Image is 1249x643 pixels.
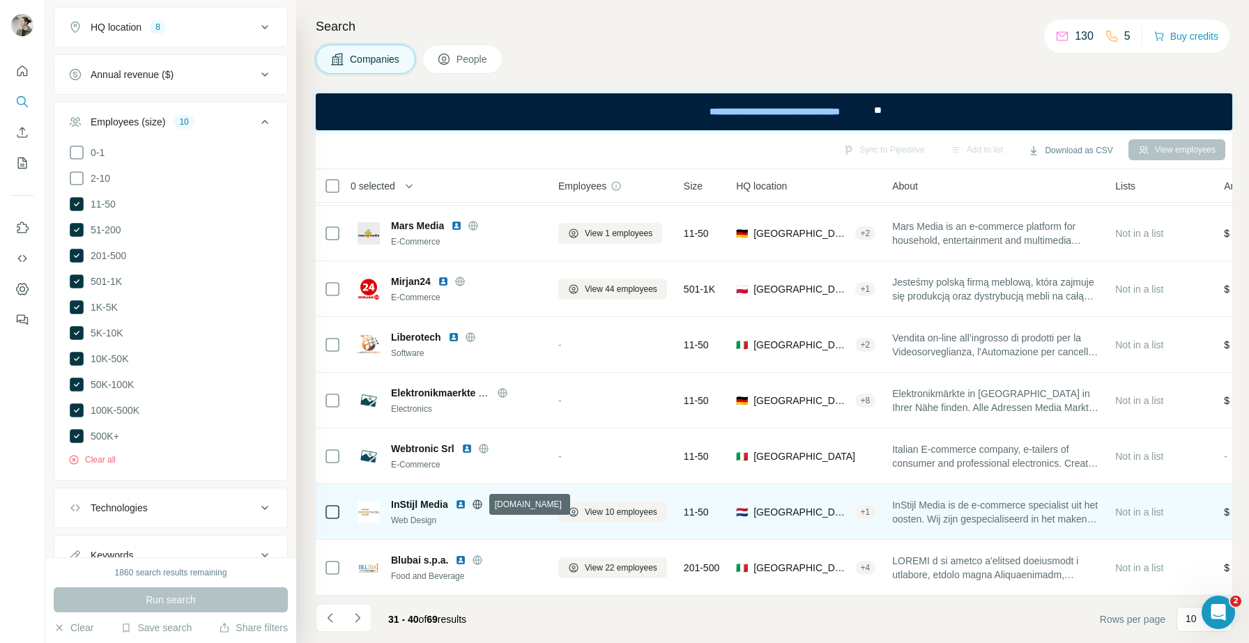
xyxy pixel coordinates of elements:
[85,429,119,443] span: 500K+
[85,378,134,392] span: 50K-100K
[558,395,562,406] span: -
[391,442,454,456] span: Webtronic Srl
[585,283,657,295] span: View 44 employees
[892,554,1098,582] span: LOREMI d si ametco a'elitsed doeiusmodt i utlabore, etdolo magna Aliquaenimadm, Veniamquis n Exer...
[558,339,562,350] span: -
[350,52,401,66] span: Companies
[391,235,542,248] div: E-Commerce
[1018,140,1122,161] button: Download as CSV
[391,387,583,398] span: Elektronikmaerkte [GEOGRAPHIC_DATA]
[892,219,1098,247] span: Mars Media is an e-commerce platform for household, entertainment and multimedia products.
[558,451,562,462] span: -
[753,282,849,296] span: [GEOGRAPHIC_DATA], [GEOGRAPHIC_DATA]
[85,403,139,417] span: 100K-500K
[736,505,748,519] span: 🇳🇱
[1115,506,1163,518] span: Not in a list
[91,20,141,34] div: HQ location
[585,506,657,518] span: View 10 employees
[85,274,122,288] span: 501-1K
[558,279,667,300] button: View 44 employees
[1115,228,1163,239] span: Not in a list
[736,179,787,193] span: HQ location
[91,501,148,515] div: Technologies
[684,338,709,352] span: 11-50
[85,249,126,263] span: 201-500
[121,621,192,635] button: Save search
[391,553,448,567] span: Blubai s.p.a.
[753,449,855,463] span: [GEOGRAPHIC_DATA]
[855,227,876,240] div: + 2
[684,449,709,463] span: 11-50
[684,179,703,193] span: Size
[391,514,542,527] div: Web Design
[11,89,33,114] button: Search
[54,621,93,635] button: Clear
[85,223,121,237] span: 51-200
[892,498,1098,526] span: InStijl Media is de e-commerce specialist uit het oosten. Wij zijn gespecialiseerd in het maken v...
[438,276,449,287] img: LinkedIn logo
[54,105,287,144] button: Employees (size)10
[892,179,918,193] span: About
[736,282,748,296] span: 🇵🇱
[91,68,174,82] div: Annual revenue ($)
[1224,451,1227,462] span: -
[391,347,542,359] div: Software
[684,561,719,575] span: 201-500
[150,21,166,33] div: 8
[391,570,542,582] div: Food and Beverage
[11,246,33,271] button: Use Surfe API
[684,226,709,240] span: 11-50
[1202,596,1235,629] iframe: Intercom live chat
[558,502,667,522] button: View 10 employees
[11,277,33,302] button: Dashboard
[54,491,287,525] button: Technologies
[855,394,876,407] div: + 8
[427,614,438,625] span: 69
[54,10,287,44] button: HQ location8
[391,330,441,344] span: Liberotech
[892,442,1098,470] span: Italian E-commerce company, e-tailers of consumer and professional electronics. Creata da un grup...
[1075,28,1094,45] p: 130
[11,14,33,36] img: Avatar
[1115,284,1163,295] span: Not in a list
[85,326,123,340] span: 5K-10K
[419,614,427,625] span: of
[11,215,33,240] button: Use Surfe on LinkedIn
[351,179,395,193] span: 0 selected
[68,454,116,466] button: Clear all
[736,561,748,575] span: 🇮🇹
[358,557,380,579] img: Logo of Blubai s.p.a.
[855,506,876,518] div: + 1
[85,300,118,314] span: 1K-5K
[448,332,459,343] img: LinkedIn logo
[85,171,110,185] span: 2-10
[391,403,542,415] div: Electronics
[85,146,105,160] span: 0-1
[558,557,667,578] button: View 22 employees
[451,220,462,231] img: LinkedIn logo
[892,387,1098,415] span: Elektronikmärkte in [GEOGRAPHIC_DATA] in Ihrer Nähe finden. Alle Adressen Media Markt, Saturn, Eu...
[388,614,466,625] span: results
[855,283,876,295] div: + 1
[736,338,748,352] span: 🇮🇹
[316,17,1232,36] h4: Search
[91,548,133,562] div: Keywords
[219,621,288,635] button: Share filters
[11,120,33,145] button: Enrich CSV
[753,338,849,352] span: [GEOGRAPHIC_DATA], [GEOGRAPHIC_DATA], [GEOGRAPHIC_DATA]
[455,555,466,566] img: LinkedIn logo
[358,445,380,467] img: Logo of Webtronic Srl
[461,443,473,454] img: LinkedIn logo
[1115,451,1163,462] span: Not in a list
[174,116,194,128] div: 10
[585,227,652,240] span: View 1 employees
[358,389,380,412] img: Logo of Elektronikmaerkte deutschland
[85,352,128,366] span: 10K-50K
[892,331,1098,359] span: Vendita on-line all’ingrosso di prodotti per la Videosorveglianza, l'Automazione per cancelli, l'...
[558,179,606,193] span: Employees
[11,307,33,332] button: Feedback
[684,394,709,408] span: 11-50
[391,458,542,471] div: E-Commerce
[753,394,849,408] span: [GEOGRAPHIC_DATA], [GEOGRAPHIC_DATA]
